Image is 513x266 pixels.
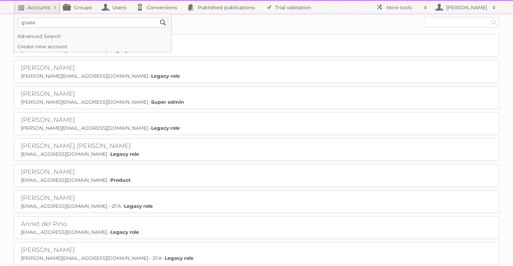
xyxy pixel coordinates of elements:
[21,255,492,261] p: [PERSON_NAME][EMAIL_ADDRESS][DOMAIN_NAME] - 2FA -
[110,229,139,235] strong: Legacy role
[21,73,492,79] p: [PERSON_NAME][EMAIL_ADDRESS][DOMAIN_NAME] -
[21,246,192,254] h2: [PERSON_NAME]
[21,229,492,235] p: [EMAIL_ADDRESS][DOMAIN_NAME] -
[133,1,184,14] a: Conversions
[184,1,261,14] a: Published publications
[14,41,171,52] a: Create new account
[21,142,192,150] h2: [PERSON_NAME] [PERSON_NAME]
[21,194,192,202] h2: [PERSON_NAME]
[21,125,492,131] p: [PERSON_NAME][EMAIL_ADDRESS][DOMAIN_NAME] -
[21,64,192,72] h2: [PERSON_NAME]
[21,99,492,105] p: [PERSON_NAME][EMAIL_ADDRESS][DOMAIN_NAME] -
[151,99,184,105] strong: Super admin
[151,125,180,131] strong: Legacy role
[489,17,499,27] input: Search
[110,151,139,157] strong: Legacy role
[124,203,153,209] strong: Legacy role
[21,177,492,183] p: [EMAIL_ADDRESS][DOMAIN_NAME] -
[158,17,168,28] input: Search
[21,90,192,98] h2: [PERSON_NAME]
[60,1,99,14] a: Groups
[21,203,492,209] p: [EMAIL_ADDRESS][DOMAIN_NAME] - 2FA -
[21,151,492,157] p: [EMAIL_ADDRESS][DOMAIN_NAME] -
[431,1,499,14] a: [PERSON_NAME]
[21,47,492,53] p: [EMAIL_ADDRESS][DOMAIN_NAME] -
[151,73,180,79] strong: Legacy role
[14,31,171,41] a: Advanced Search
[165,255,194,261] strong: Legacy role
[372,1,431,14] a: More tools
[21,168,192,176] h2: [PERSON_NAME]
[99,1,133,14] a: Users
[261,1,318,14] a: Trial validation
[444,4,489,11] h2: [PERSON_NAME]
[21,116,192,124] h2: [PERSON_NAME]
[14,1,60,14] a: Accounts
[110,177,131,183] strong: Product
[27,4,50,11] h2: Accounts
[386,4,420,11] h2: More tools
[21,220,192,228] h2: Annet del Pino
